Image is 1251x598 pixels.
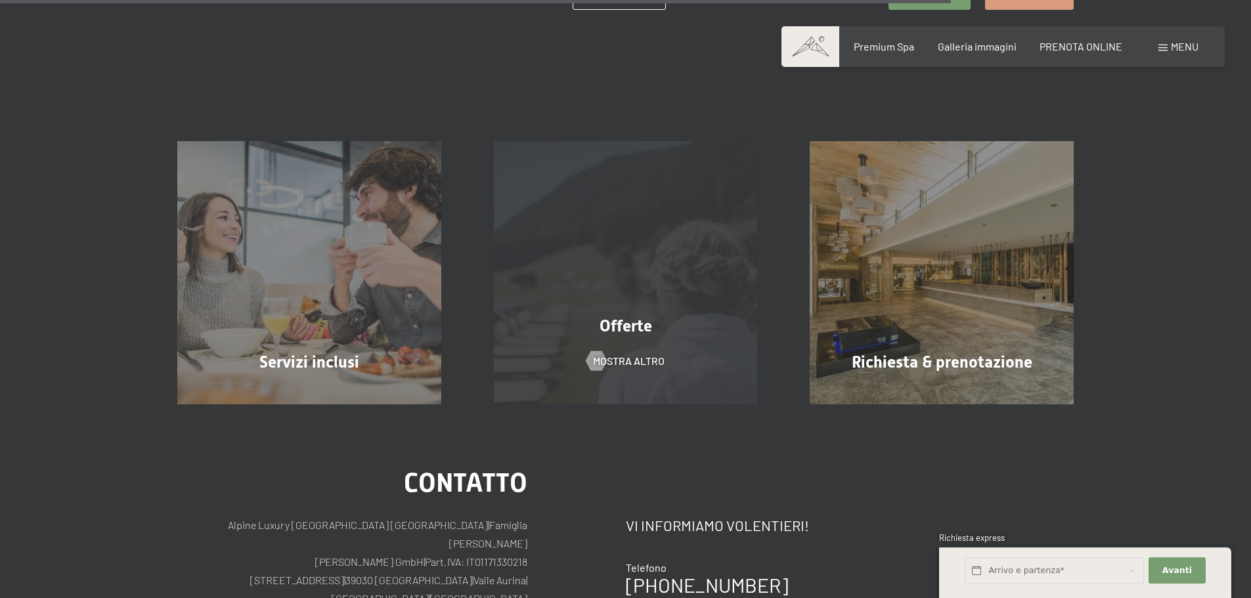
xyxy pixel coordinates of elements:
[472,574,473,586] span: |
[344,574,345,586] span: |
[938,40,1017,53] a: Galleria immagini
[259,352,359,372] span: Servizi inclusi
[424,555,425,568] span: |
[1171,40,1198,53] span: Menu
[593,354,665,368] span: mostra altro
[1149,557,1205,584] button: Avanti
[1040,40,1122,53] a: PRENOTA ONLINE
[939,532,1005,543] span: Richiesta express
[626,561,667,574] span: Telefono
[1162,565,1192,576] span: Avanti
[151,141,468,405] a: Junior Servizi inclusi
[852,352,1032,372] span: Richiesta & prenotazione
[783,141,1100,405] a: Junior Richiesta & prenotazione
[854,40,914,53] a: Premium Spa
[626,573,788,597] a: [PHONE_NUMBER]
[468,141,784,405] a: Junior Offerte mostra altro
[488,519,489,531] span: |
[626,517,809,534] span: Vi informiamo volentieri!
[526,574,527,586] span: |
[600,316,652,335] span: Offerte
[404,467,527,498] span: Contatto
